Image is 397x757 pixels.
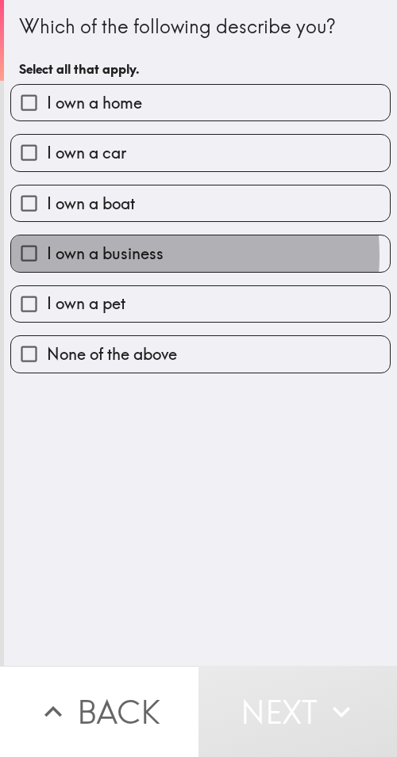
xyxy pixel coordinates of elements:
[19,60,382,78] h6: Select all that apply.
[47,243,164,265] span: I own a business
[11,286,390,322] button: I own a pet
[11,235,390,271] button: I own a business
[11,336,390,372] button: None of the above
[11,135,390,170] button: I own a car
[47,343,177,365] span: None of the above
[198,666,397,757] button: Next
[47,292,125,315] span: I own a pet
[11,85,390,120] button: I own a home
[47,92,142,114] span: I own a home
[47,142,126,164] span: I own a car
[11,185,390,221] button: I own a boat
[19,13,382,40] div: Which of the following describe you?
[47,193,135,215] span: I own a boat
